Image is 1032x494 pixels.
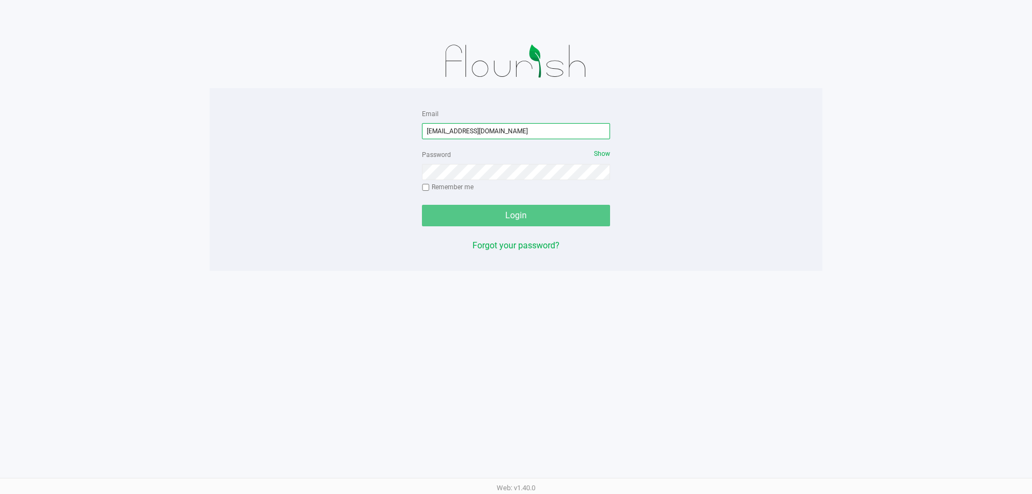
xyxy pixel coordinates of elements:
button: Forgot your password? [472,239,560,252]
label: Remember me [422,182,474,192]
input: Remember me [422,184,429,191]
label: Password [422,150,451,160]
span: Show [594,150,610,157]
span: Web: v1.40.0 [497,484,535,492]
label: Email [422,109,439,119]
